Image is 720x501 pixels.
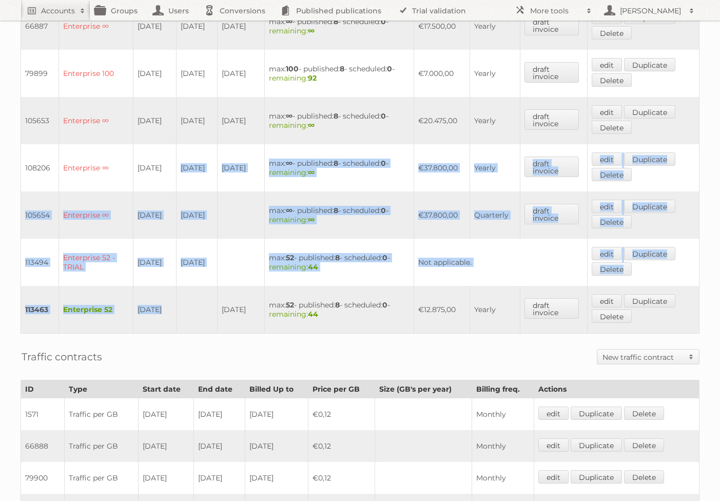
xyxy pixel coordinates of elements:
[470,97,520,144] td: Yearly
[472,462,534,494] td: Monthly
[138,380,193,398] th: Start date
[194,398,245,431] td: [DATE]
[538,470,569,484] a: edit
[177,50,218,97] td: [DATE]
[21,97,59,144] td: 105653
[133,239,177,286] td: [DATE]
[538,438,569,452] a: edit
[218,286,265,334] td: [DATE]
[308,168,315,177] strong: ∞
[414,239,587,286] td: Not applicable.
[381,206,386,215] strong: 0
[41,6,75,16] h2: Accounts
[414,191,470,239] td: €37.800,00
[538,407,569,420] a: edit
[138,430,193,462] td: [DATE]
[624,407,664,420] a: Delete
[592,310,632,323] a: Delete
[218,97,265,144] td: [DATE]
[245,398,308,431] td: [DATE]
[265,286,414,334] td: max: - published: - scheduled: -
[286,17,293,26] strong: ∞
[381,159,386,168] strong: 0
[334,206,338,215] strong: 8
[534,380,699,398] th: Actions
[177,144,218,191] td: [DATE]
[414,97,470,144] td: €20.475,00
[592,152,622,166] a: edit
[21,3,59,50] td: 66887
[177,3,218,50] td: [DATE]
[308,380,375,398] th: Price per GB
[524,298,579,319] a: draft invoice
[375,380,472,398] th: Size (GB's per year)
[414,144,470,191] td: €37.800,00
[218,50,265,97] td: [DATE]
[524,109,579,130] a: draft invoice
[269,262,318,272] span: remaining:
[245,380,308,398] th: Billed Up to
[286,159,293,168] strong: ∞
[133,286,177,334] td: [DATE]
[64,430,138,462] td: Traffic per GB
[286,111,293,121] strong: ∞
[59,97,133,144] td: Enterprise ∞
[59,50,133,97] td: Enterprise 100
[624,200,675,213] a: Duplicate
[59,286,133,334] td: Enterprise 52
[308,26,315,35] strong: ∞
[59,239,133,286] td: Enterprise 52 - TRIAL
[624,58,675,71] a: Duplicate
[138,462,193,494] td: [DATE]
[59,3,133,50] td: Enterprise ∞
[624,438,664,452] a: Delete
[335,300,340,310] strong: 8
[133,3,177,50] td: [DATE]
[308,121,315,130] strong: ∞
[177,191,218,239] td: [DATE]
[59,191,133,239] td: Enterprise ∞
[335,253,340,262] strong: 8
[414,50,470,97] td: €7.000,00
[133,144,177,191] td: [DATE]
[624,247,675,260] a: Duplicate
[286,64,299,73] strong: 100
[571,470,622,484] a: Duplicate
[524,15,579,35] a: draft invoice
[382,300,387,310] strong: 0
[472,398,534,431] td: Monthly
[21,191,59,239] td: 105654
[592,26,632,40] a: Delete
[21,430,65,462] td: 66888
[470,50,520,97] td: Yearly
[617,6,684,16] h2: [PERSON_NAME]
[269,26,315,35] span: remaining:
[308,215,315,224] strong: ∞
[269,168,315,177] span: remaining:
[269,310,318,319] span: remaining:
[592,247,622,260] a: edit
[133,97,177,144] td: [DATE]
[286,206,293,215] strong: ∞
[571,407,622,420] a: Duplicate
[470,191,520,239] td: Quarterly
[21,239,59,286] td: 113494
[592,105,622,119] a: edit
[194,430,245,462] td: [DATE]
[684,350,699,364] span: Toggle
[381,17,386,26] strong: 0
[64,398,138,431] td: Traffic per GB
[21,462,65,494] td: 79900
[21,286,59,334] td: 113463
[381,111,386,121] strong: 0
[592,294,622,307] a: edit
[472,430,534,462] td: Monthly
[308,462,375,494] td: €0,12
[269,73,317,83] span: remaining:
[133,191,177,239] td: [DATE]
[592,121,632,134] a: Delete
[470,144,520,191] td: Yearly
[414,3,470,50] td: €17.500,00
[414,286,470,334] td: €12.875,00
[624,105,675,119] a: Duplicate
